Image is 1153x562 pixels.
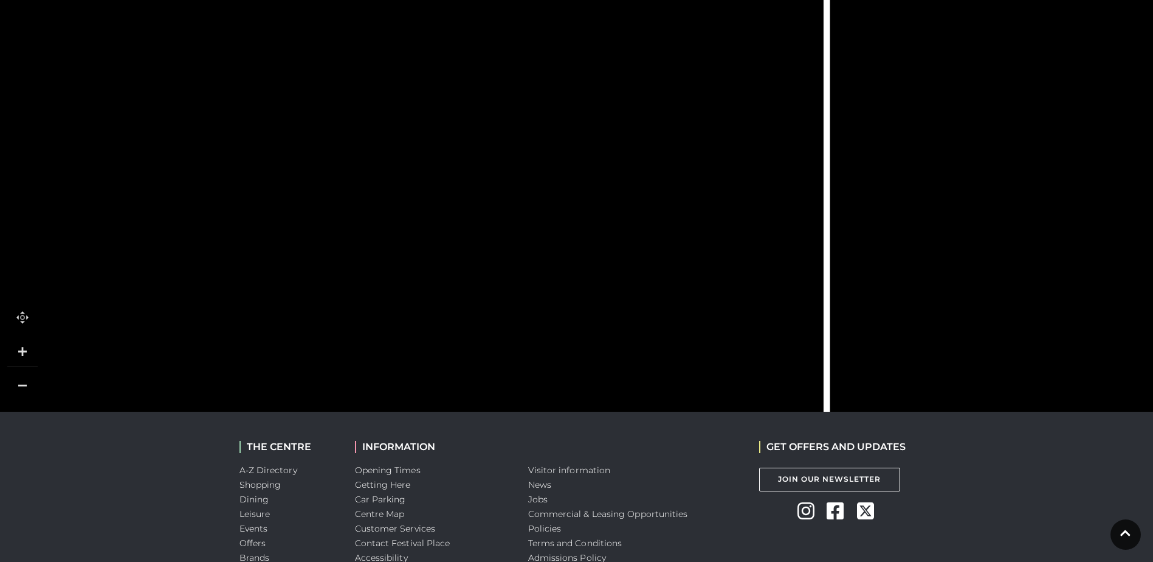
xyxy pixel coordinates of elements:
a: Jobs [528,494,548,505]
h2: INFORMATION [355,441,510,453]
a: News [528,479,551,490]
a: Offers [239,538,266,549]
a: Centre Map [355,508,405,519]
h2: GET OFFERS AND UPDATES [759,441,906,453]
a: Car Parking [355,494,406,505]
a: Events [239,523,268,534]
a: Contact Festival Place [355,538,450,549]
a: Terms and Conditions [528,538,622,549]
a: Getting Here [355,479,411,490]
h2: THE CENTRE [239,441,337,453]
a: Leisure [239,508,270,519]
a: Shopping [239,479,281,490]
a: Join Our Newsletter [759,468,900,491]
a: A-Z Directory [239,465,297,476]
a: Policies [528,523,562,534]
a: Visitor information [528,465,611,476]
a: Customer Services [355,523,436,534]
a: Opening Times [355,465,421,476]
a: Commercial & Leasing Opportunities [528,508,688,519]
a: Dining [239,494,269,505]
